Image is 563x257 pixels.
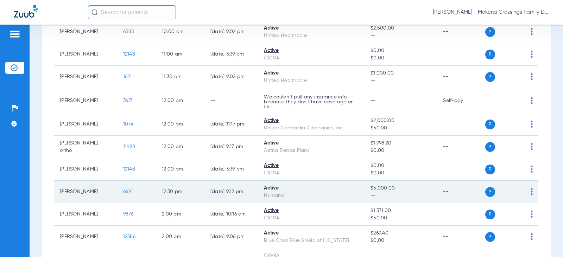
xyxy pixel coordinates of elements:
[531,233,533,240] img: group-dot-blue.svg
[437,158,485,181] td: --
[156,113,205,136] td: 12:00 PM
[371,214,432,222] span: $50.00
[54,136,118,158] td: [PERSON_NAME]-ortho
[54,113,118,136] td: [PERSON_NAME]
[371,162,432,169] span: $0.00
[9,30,20,38] img: hamburger-icon
[531,143,533,150] img: group-dot-blue.svg
[205,88,258,113] td: --
[156,136,205,158] td: 12:00 PM
[54,66,118,88] td: [PERSON_NAME]
[156,203,205,226] td: 2:00 PM
[205,43,258,66] td: [DATE] 3:39 PM
[371,169,432,177] span: $0.00
[371,124,432,132] span: $50.00
[264,185,359,192] div: Active
[54,88,118,113] td: [PERSON_NAME]
[205,66,258,88] td: [DATE] 9:02 PM
[264,237,359,244] div: Blue Cross Blue Shield of [US_STATE]
[123,29,134,34] span: 6585
[437,226,485,248] td: --
[371,147,432,154] span: $0.00
[531,97,533,104] img: group-dot-blue.svg
[485,187,495,197] span: P
[485,165,495,174] span: P
[54,21,118,43] td: [PERSON_NAME]
[371,207,432,214] span: $1,371.00
[371,230,432,237] span: $269.40
[437,181,485,203] td: --
[123,144,135,149] span: 11498
[264,192,359,199] div: Humana
[123,122,134,127] span: 1074
[531,188,533,195] img: group-dot-blue.svg
[437,66,485,88] td: --
[371,25,432,32] span: $2,500.00
[371,77,432,84] span: --
[264,77,359,84] div: United Healthcare
[205,226,258,248] td: [DATE] 9:06 PM
[264,214,359,222] div: CIGNA
[156,158,205,181] td: 12:00 PM
[156,226,205,248] td: 2:00 PM
[123,52,135,57] span: 12148
[531,166,533,173] img: group-dot-blue.svg
[264,147,359,154] div: Aetna Dental Plans
[437,43,485,66] td: --
[205,21,258,43] td: [DATE] 9:02 PM
[264,32,359,39] div: United Healthcare
[264,207,359,214] div: Active
[485,210,495,219] span: P
[54,43,118,66] td: [PERSON_NAME]
[485,50,495,59] span: P
[205,136,258,158] td: [DATE] 9:17 PM
[156,43,205,66] td: 11:00 AM
[437,21,485,43] td: --
[531,121,533,128] img: group-dot-blue.svg
[485,120,495,129] span: P
[264,47,359,54] div: Active
[156,21,205,43] td: 10:00 AM
[91,9,98,15] img: Search Icon
[371,98,376,103] span: --
[205,181,258,203] td: [DATE] 9:12 PM
[264,95,359,109] p: We couldn’t pull any insurance info because they don’t have coverage on file.
[531,73,533,80] img: group-dot-blue.svg
[437,203,485,226] td: --
[88,5,176,19] input: Search for patients
[264,169,359,177] div: CIGNA
[371,140,432,147] span: $1,998.20
[264,140,359,147] div: Active
[205,113,258,136] td: [DATE] 11:17 PM
[156,88,205,113] td: 12:00 PM
[437,113,485,136] td: --
[264,70,359,77] div: Active
[264,25,359,32] div: Active
[485,72,495,82] span: P
[371,117,432,124] span: $2,000.00
[123,189,133,194] span: 6614
[531,51,533,58] img: group-dot-blue.svg
[54,181,118,203] td: [PERSON_NAME]
[371,237,432,244] span: $0.00
[54,203,118,226] td: [PERSON_NAME]
[123,212,134,217] span: 9876
[264,230,359,237] div: Active
[531,211,533,218] img: group-dot-blue.svg
[371,192,432,199] span: --
[371,47,432,54] span: $0.00
[205,158,258,181] td: [DATE] 3:39 PM
[54,158,118,181] td: [PERSON_NAME]
[205,203,258,226] td: [DATE] 10:16 AM
[14,5,38,18] img: Zuub Logo
[123,74,132,79] span: 1621
[264,124,359,132] div: United Concordia Companies, Inc.
[264,54,359,62] div: CIGNA
[371,32,432,39] span: --
[371,54,432,62] span: $0.00
[156,66,205,88] td: 11:30 AM
[485,27,495,37] span: P
[123,234,135,239] span: 12386
[264,117,359,124] div: Active
[371,70,432,77] span: $1,000.00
